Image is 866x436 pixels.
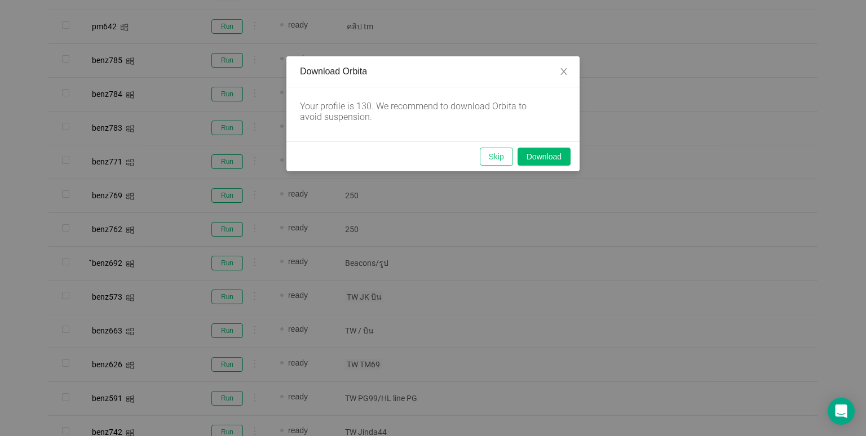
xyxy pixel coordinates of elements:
[480,148,513,166] button: Skip
[828,398,855,425] div: Open Intercom Messenger
[300,65,566,78] div: Download Orbita
[518,148,571,166] button: Download
[548,56,580,88] button: Close
[300,101,548,122] div: Your profile is 130. We recommend to download Orbita to avoid suspension.
[559,67,568,76] i: icon: close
